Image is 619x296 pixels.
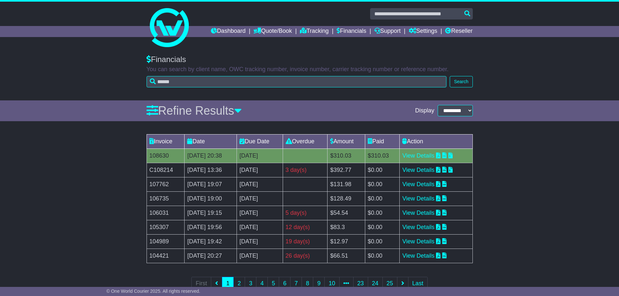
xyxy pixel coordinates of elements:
[328,163,365,177] td: $392.77
[222,277,234,290] a: 1
[402,210,434,216] a: View Details
[365,234,400,249] td: $0.00
[147,163,185,177] td: C108214
[450,76,472,87] button: Search
[237,220,283,234] td: [DATE]
[147,191,185,206] td: 106735
[283,134,328,148] td: Overdue
[147,134,185,148] td: Invoice
[286,251,325,260] div: 26 day(s)
[147,66,473,73] p: You can search by client name, OWC tracking number, invoice number, carrier tracking number or re...
[402,152,434,159] a: View Details
[237,148,283,163] td: [DATE]
[185,220,237,234] td: [DATE] 19:56
[365,191,400,206] td: $0.00
[107,289,200,294] span: © One World Courier 2025. All rights reserved.
[185,191,237,206] td: [DATE] 19:00
[365,177,400,191] td: $0.00
[267,277,279,290] a: 5
[328,234,365,249] td: $12.97
[286,166,325,174] div: 3 day(s)
[402,224,434,230] a: View Details
[400,134,472,148] td: Action
[337,26,366,37] a: Financials
[365,220,400,234] td: $0.00
[211,26,246,37] a: Dashboard
[256,277,268,290] a: 4
[237,249,283,263] td: [DATE]
[445,26,472,37] a: Reseller
[328,177,365,191] td: $131.98
[185,234,237,249] td: [DATE] 19:42
[279,277,290,290] a: 6
[365,148,400,163] td: $310.03
[253,26,292,37] a: Quote/Book
[382,277,397,290] a: 25
[237,234,283,249] td: [DATE]
[245,277,256,290] a: 3
[147,104,242,117] a: Refine Results
[286,223,325,232] div: 12 day(s)
[324,277,339,290] a: 10
[328,191,365,206] td: $128.49
[328,134,365,148] td: Amount
[147,220,185,234] td: 105307
[147,206,185,220] td: 106031
[365,249,400,263] td: $0.00
[328,249,365,263] td: $66.51
[408,277,428,290] a: Last
[147,55,473,64] div: Financials
[365,134,400,148] td: Paid
[328,220,365,234] td: $83.3
[313,277,325,290] a: 9
[147,177,185,191] td: 107762
[328,148,365,163] td: $310.03
[237,191,283,206] td: [DATE]
[415,107,434,114] span: Display
[402,195,434,202] a: View Details
[402,167,434,173] a: View Details
[402,238,434,245] a: View Details
[185,249,237,263] td: [DATE] 20:27
[147,249,185,263] td: 104421
[290,277,302,290] a: 7
[147,234,185,249] td: 104989
[402,181,434,187] a: View Details
[286,209,325,217] div: 5 day(s)
[302,277,313,290] a: 8
[409,26,437,37] a: Settings
[402,252,434,259] a: View Details
[185,134,237,148] td: Date
[300,26,329,37] a: Tracking
[147,148,185,163] td: 108630
[237,206,283,220] td: [DATE]
[185,177,237,191] td: [DATE] 19:07
[328,206,365,220] td: $54.54
[233,277,245,290] a: 2
[368,277,383,290] a: 24
[185,163,237,177] td: [DATE] 13:36
[365,206,400,220] td: $0.00
[237,134,283,148] td: Due Date
[374,26,401,37] a: Support
[365,163,400,177] td: $0.00
[185,148,237,163] td: [DATE] 20:38
[237,163,283,177] td: [DATE]
[286,237,325,246] div: 19 day(s)
[237,177,283,191] td: [DATE]
[353,277,368,290] a: 23
[185,206,237,220] td: [DATE] 19:15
